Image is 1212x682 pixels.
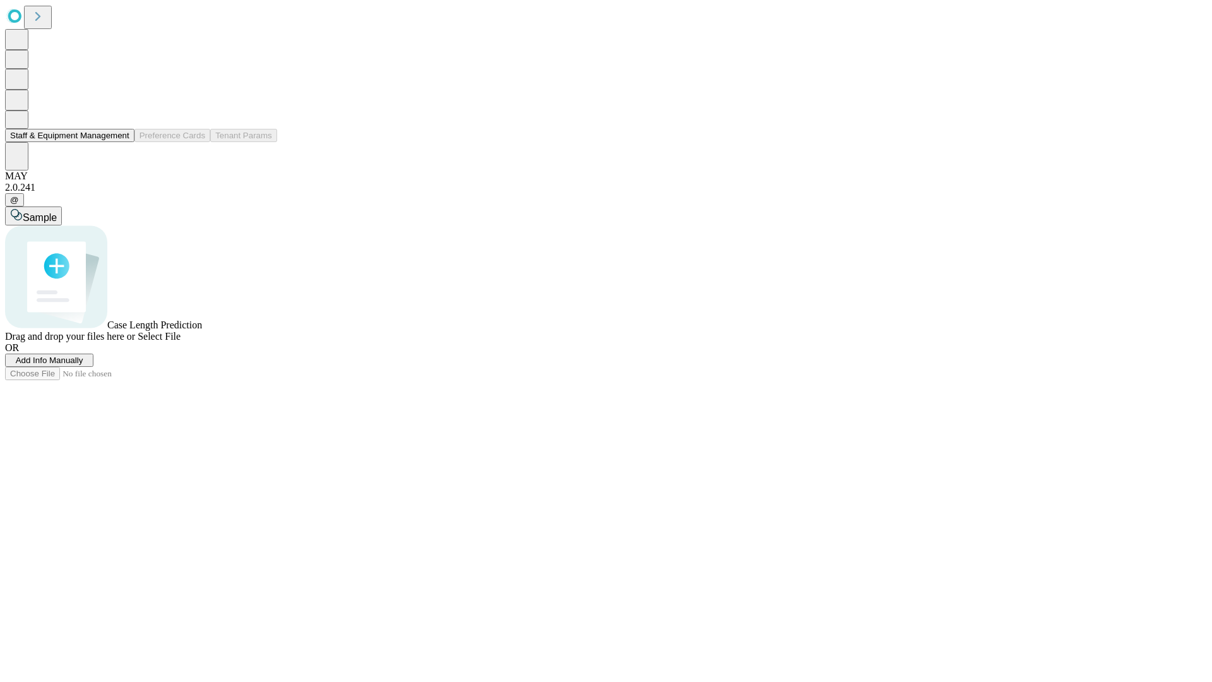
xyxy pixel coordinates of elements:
span: OR [5,342,19,353]
button: Preference Cards [134,129,210,142]
span: Drag and drop your files here or [5,331,135,342]
span: Select File [138,331,181,342]
div: 2.0.241 [5,182,1207,193]
span: Add Info Manually [16,356,83,365]
button: @ [5,193,24,206]
button: Staff & Equipment Management [5,129,134,142]
div: MAY [5,170,1207,182]
span: @ [10,195,19,205]
button: Sample [5,206,62,225]
span: Sample [23,212,57,223]
button: Add Info Manually [5,354,93,367]
span: Case Length Prediction [107,320,202,330]
button: Tenant Params [210,129,277,142]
